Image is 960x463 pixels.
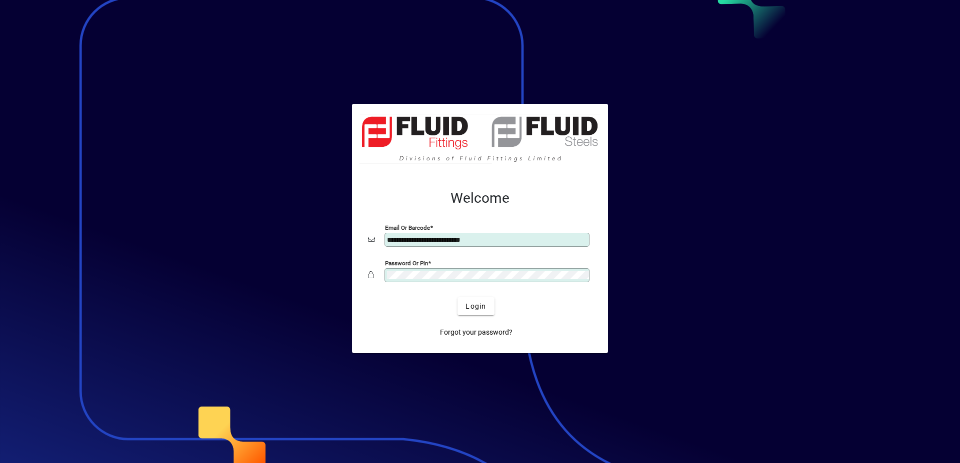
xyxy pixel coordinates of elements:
a: Forgot your password? [436,323,516,341]
button: Login [457,297,494,315]
span: Forgot your password? [440,327,512,338]
h2: Welcome [368,190,592,207]
mat-label: Email or Barcode [385,224,430,231]
span: Login [465,301,486,312]
mat-label: Password or Pin [385,260,428,267]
